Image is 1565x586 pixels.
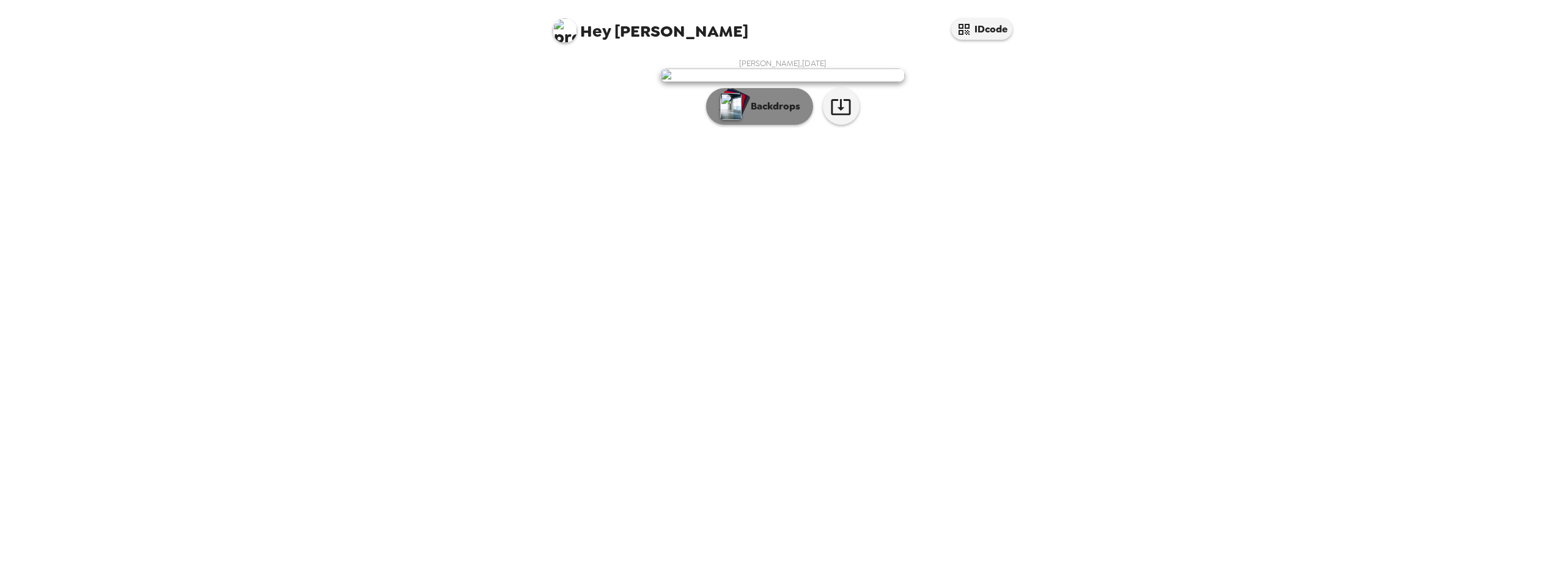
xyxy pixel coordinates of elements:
[553,18,577,43] img: profile pic
[660,69,905,82] img: user
[553,12,748,40] span: [PERSON_NAME]
[951,18,1012,40] button: IDcode
[706,88,813,125] button: Backdrops
[745,99,800,114] p: Backdrops
[739,58,827,69] span: [PERSON_NAME] , [DATE]
[580,20,611,42] span: Hey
